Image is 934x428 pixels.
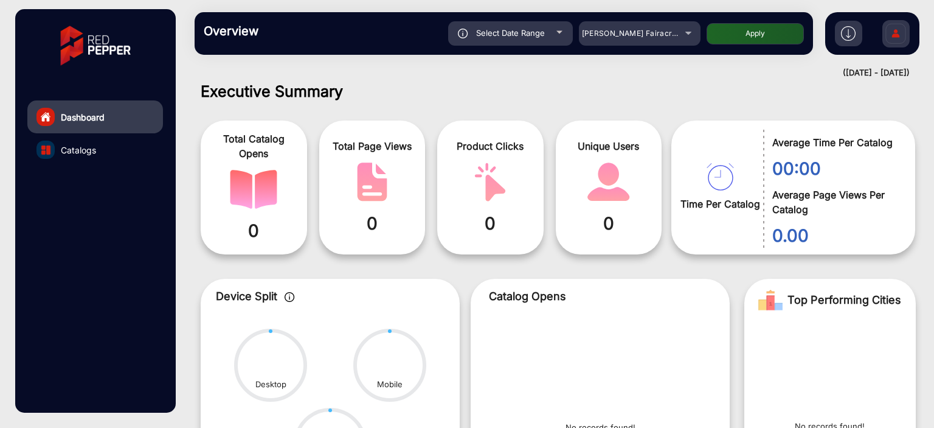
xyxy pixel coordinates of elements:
[210,218,298,244] span: 0
[446,139,534,153] span: Product Clicks
[841,26,856,41] img: h2download.svg
[489,288,711,304] p: Catalog Opens
[204,24,374,38] h3: Overview
[772,188,897,217] span: Average Page Views Per Catalog
[27,133,163,166] a: Catalogs
[582,29,702,38] span: [PERSON_NAME] Fairacre Farms
[883,14,908,57] img: Sign%20Up.svg
[585,163,632,202] img: catalog
[201,82,916,100] h1: Executive Summary
[182,67,910,79] div: ([DATE] - [DATE])
[285,292,295,302] img: icon
[216,290,277,303] span: Device Split
[772,156,897,181] span: 00:00
[348,163,396,202] img: catalog
[772,223,897,248] span: 0.00
[328,211,417,236] span: 0
[758,288,783,312] img: Rank image
[61,111,105,124] span: Dashboard
[377,379,403,391] div: Mobile
[707,23,804,44] button: Apply
[476,28,545,38] span: Select Date Range
[565,139,653,153] span: Unique Users
[328,139,417,153] span: Total Page Views
[565,211,653,236] span: 0
[41,146,50,155] img: catalog
[230,170,277,209] img: catalog
[52,15,139,76] img: vmg-logo
[707,163,734,191] img: catalog
[40,111,51,122] img: home
[255,379,286,391] div: Desktop
[210,132,298,161] span: Total Catalog Opens
[27,100,163,133] a: Dashboard
[787,288,901,312] span: Top Performing Cities
[466,163,514,202] img: catalog
[446,211,534,236] span: 0
[458,29,468,38] img: icon
[61,144,96,156] span: Catalogs
[772,135,897,150] span: Average Time Per Catalog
